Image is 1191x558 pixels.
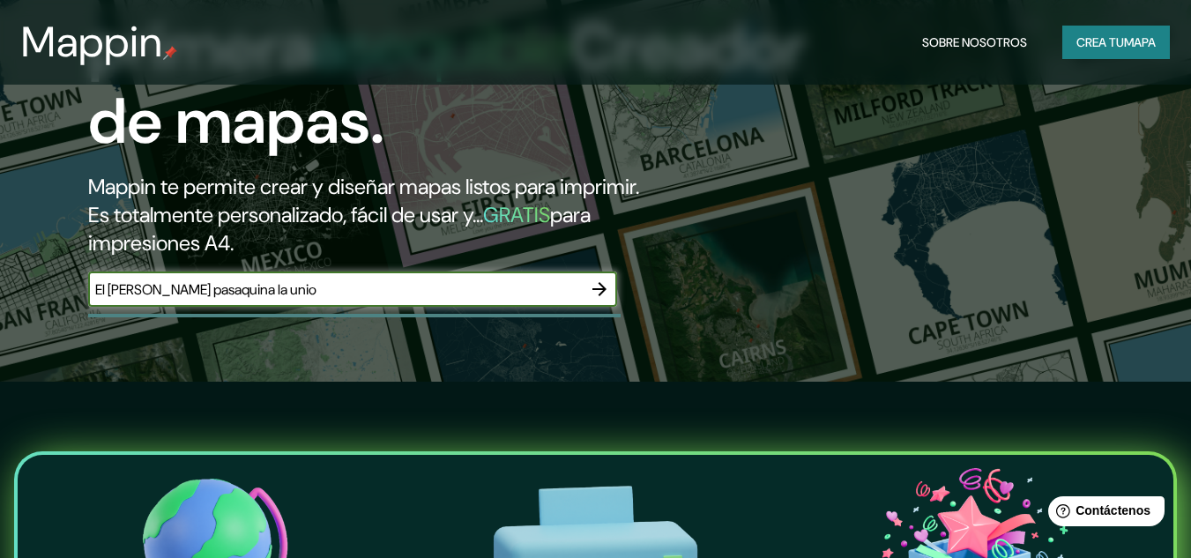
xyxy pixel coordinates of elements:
[1076,34,1124,50] font: Crea tu
[922,34,1027,50] font: Sobre nosotros
[88,279,582,300] input: Elige tu lugar favorito
[88,201,591,257] font: para impresiones A4.
[88,173,639,200] font: Mappin te permite crear y diseñar mapas listos para imprimir.
[88,201,483,228] font: Es totalmente personalizado, fácil de usar y...
[483,201,550,228] font: GRATIS
[163,46,177,60] img: pin de mapeo
[21,14,163,70] font: Mappin
[1124,34,1156,50] font: mapa
[915,26,1034,59] button: Sobre nosotros
[1034,489,1172,539] iframe: Lanzador de widgets de ayuda
[1062,26,1170,59] button: Crea tumapa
